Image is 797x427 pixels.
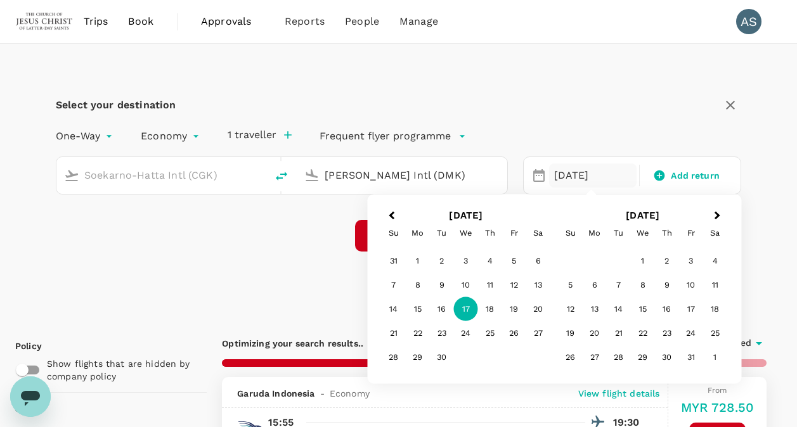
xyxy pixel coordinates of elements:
button: Frequent flyer programme [320,129,466,144]
span: - [315,387,330,400]
div: Choose Tuesday, October 21st, 2025 [607,321,631,345]
div: Choose Monday, September 29th, 2025 [406,345,430,369]
div: Choose Saturday, September 20th, 2025 [526,297,550,321]
h2: [DATE] [378,210,555,221]
p: Show flights that are hidden by company policy [47,357,198,383]
span: Economy [330,387,370,400]
div: Choose Thursday, September 18th, 2025 [478,297,502,321]
div: Choose Wednesday, October 8th, 2025 [631,273,655,297]
div: Choose Friday, September 12th, 2025 [502,273,526,297]
div: Choose Wednesday, October 15th, 2025 [631,297,655,321]
div: Tuesday [607,221,631,245]
div: Choose Saturday, September 13th, 2025 [526,273,550,297]
span: Approvals [201,14,264,29]
div: Month September, 2025 [382,249,550,369]
div: Choose Tuesday, September 2nd, 2025 [430,249,454,273]
h2: [DATE] [554,210,731,221]
div: Choose Saturday, October 11th, 2025 [703,273,727,297]
div: Thursday [655,221,679,245]
div: Choose Friday, September 19th, 2025 [502,297,526,321]
button: Open [498,174,501,176]
div: Choose Tuesday, September 23rd, 2025 [430,321,454,345]
div: Economy [141,126,202,146]
div: Choose Friday, October 17th, 2025 [679,297,703,321]
button: Previous Month [380,207,401,227]
div: Choose Wednesday, October 29th, 2025 [631,345,655,369]
div: Choose Monday, October 13th, 2025 [583,297,607,321]
span: Garuda Indonesia [237,387,314,400]
div: Choose Saturday, October 4th, 2025 [703,249,727,273]
div: Choose Sunday, October 26th, 2025 [559,345,583,369]
div: Choose Sunday, September 28th, 2025 [382,345,406,369]
div: Tuesday [430,221,454,245]
div: Choose Tuesday, September 9th, 2025 [430,273,454,297]
span: Book [128,14,153,29]
div: Choose Monday, October 27th, 2025 [583,345,607,369]
div: Choose Friday, October 31st, 2025 [679,345,703,369]
div: Choose Thursday, October 30th, 2025 [655,345,679,369]
div: Choose Sunday, August 31st, 2025 [382,249,406,273]
div: Choose Saturday, October 25th, 2025 [703,321,727,345]
div: Choose Monday, September 8th, 2025 [406,273,430,297]
iframe: Button to launch messaging window [10,376,51,417]
div: Friday [679,221,703,245]
div: Monday [583,221,607,245]
div: Choose Friday, September 5th, 2025 [502,249,526,273]
div: Choose Wednesday, September 24th, 2025 [454,321,478,345]
div: Choose Wednesday, September 10th, 2025 [454,273,478,297]
div: Choose Friday, October 10th, 2025 [679,273,703,297]
div: Choose Wednesday, September 3rd, 2025 [454,249,478,273]
div: Choose Tuesday, October 7th, 2025 [607,273,631,297]
div: Monday [406,221,430,245]
div: Choose Sunday, October 12th, 2025 [559,297,583,321]
div: Wednesday [454,221,478,245]
p: View flight details [578,387,660,400]
span: Add return [671,169,720,182]
div: Choose Thursday, October 9th, 2025 [655,273,679,297]
div: One-Way [56,126,115,146]
p: Frequent flyer programme [320,129,451,144]
div: Choose Thursday, September 4th, 2025 [478,249,502,273]
div: Choose Wednesday, October 1st, 2025 [631,249,655,273]
div: AS [736,9,761,34]
div: Choose Wednesday, October 22nd, 2025 [631,321,655,345]
img: The Malaysian Church of Jesus Christ of Latter-day Saints [15,8,74,35]
div: Sunday [382,221,406,245]
div: Choose Friday, October 3rd, 2025 [679,249,703,273]
input: Depart from [84,165,240,185]
div: Choose Friday, September 26th, 2025 [502,321,526,345]
div: Choose Sunday, September 7th, 2025 [382,273,406,297]
div: Wednesday [631,221,655,245]
span: Manage [399,14,438,29]
div: [DATE] [549,163,637,188]
input: Going to [325,165,480,185]
div: Choose Thursday, October 16th, 2025 [655,297,679,321]
div: Choose Thursday, October 2nd, 2025 [655,249,679,273]
div: Choose Monday, October 20th, 2025 [583,321,607,345]
div: Choose Monday, September 1st, 2025 [406,249,430,273]
span: Trips [84,14,108,29]
button: Apply edit [355,220,442,252]
div: Saturday [703,221,727,245]
h6: MYR 728.50 [681,397,755,417]
div: Choose Saturday, October 18th, 2025 [703,297,727,321]
button: delete [266,161,297,191]
div: Choose Tuesday, September 16th, 2025 [430,297,454,321]
div: Choose Friday, October 24th, 2025 [679,321,703,345]
div: Choose Sunday, September 14th, 2025 [382,297,406,321]
div: Saturday [526,221,550,245]
div: Friday [502,221,526,245]
div: Month October, 2025 [559,249,727,369]
div: Choose Monday, September 22nd, 2025 [406,321,430,345]
button: 1 traveller [228,129,292,141]
div: Choose Saturday, September 27th, 2025 [526,321,550,345]
div: Choose Sunday, October 19th, 2025 [559,321,583,345]
div: Choose Saturday, September 6th, 2025 [526,249,550,273]
p: Optimizing your search results.. [222,337,494,350]
div: Choose Thursday, September 11th, 2025 [478,273,502,297]
span: From [708,386,727,395]
button: Next Month [708,207,729,227]
div: Choose Saturday, November 1st, 2025 [703,345,727,369]
div: Choose Tuesday, October 14th, 2025 [607,297,631,321]
div: Choose Wednesday, September 17th, 2025 [454,297,478,321]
